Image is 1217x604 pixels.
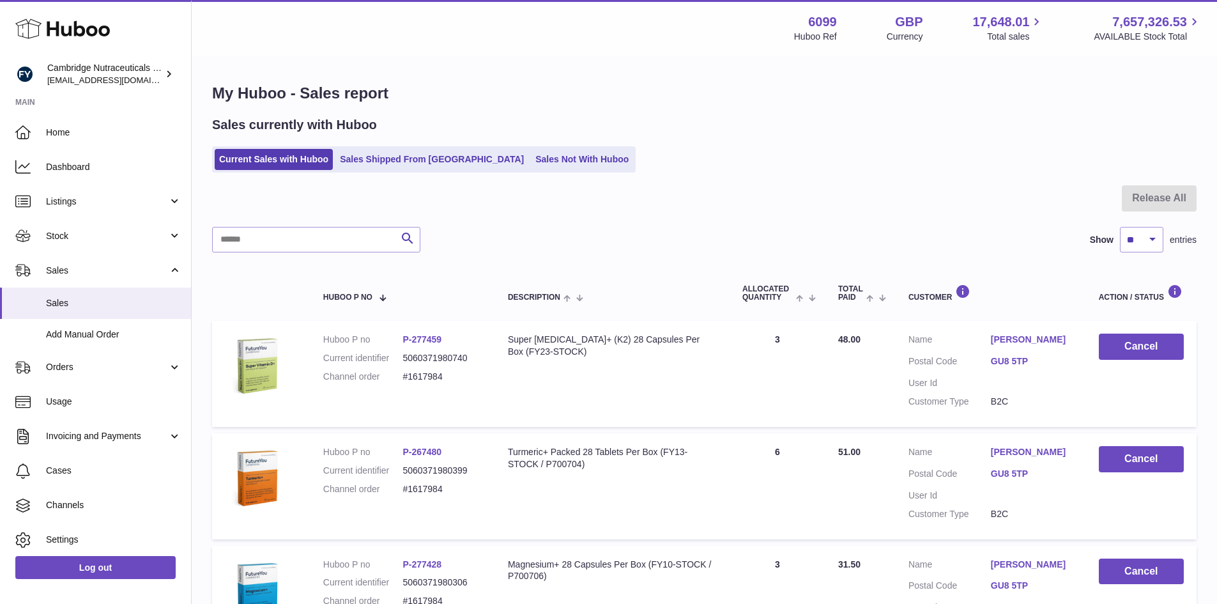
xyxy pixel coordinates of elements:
[531,149,633,170] a: Sales Not With Huboo
[46,230,168,242] span: Stock
[323,577,403,589] dt: Current identifier
[1094,13,1202,43] a: 7,657,326.53 AVAILABLE Stock Total
[47,75,188,85] span: [EMAIL_ADDRESS][DOMAIN_NAME]
[323,465,403,477] dt: Current identifier
[794,31,837,43] div: Huboo Ref
[46,329,181,341] span: Add Manual Order
[908,355,991,371] dt: Postal Code
[838,285,863,302] span: Total paid
[991,355,1073,368] a: GU8 5TP
[402,483,482,495] dd: #1617984
[46,465,181,477] span: Cases
[402,577,482,589] dd: 5060371980306
[47,62,162,86] div: Cambridge Nutraceuticals Ltd
[508,293,560,302] span: Description
[46,430,168,442] span: Invoicing and Payments
[402,465,482,477] dd: 5060371980399
[1170,234,1197,246] span: entries
[402,371,482,383] dd: #1617984
[908,468,991,483] dt: Postal Code
[212,83,1197,104] h1: My Huboo - Sales report
[991,508,1073,520] dd: B2C
[972,13,1029,31] span: 17,648.01
[838,447,861,457] span: 51.00
[1099,284,1184,302] div: Action / Status
[402,447,441,457] a: P-267480
[742,285,793,302] span: ALLOCATED Quantity
[46,297,181,309] span: Sales
[1090,234,1114,246] label: Show
[402,334,441,345] a: P-277459
[402,352,482,364] dd: 5060371980740
[15,65,34,84] img: huboo@camnutra.com
[46,265,168,277] span: Sales
[323,559,403,571] dt: Huboo P no
[730,321,825,427] td: 3
[1099,334,1184,360] button: Cancel
[908,284,1073,302] div: Customer
[991,559,1073,571] a: [PERSON_NAME]
[402,559,441,569] a: P-277428
[323,371,403,383] dt: Channel order
[987,31,1044,43] span: Total sales
[1094,31,1202,43] span: AVAILABLE Stock Total
[212,116,377,134] h2: Sales currently with Huboo
[838,334,861,345] span: 48.00
[323,483,403,495] dt: Channel order
[908,396,991,408] dt: Customer Type
[46,127,181,139] span: Home
[991,468,1073,480] a: GU8 5TP
[46,534,181,546] span: Settings
[908,334,991,349] dt: Name
[15,556,176,579] a: Log out
[908,580,991,595] dt: Postal Code
[908,377,991,389] dt: User Id
[1112,13,1187,31] span: 7,657,326.53
[887,31,923,43] div: Currency
[508,446,717,470] div: Turmeric+ Packed 28 Tablets Per Box (FY13-STOCK / P700704)
[1099,559,1184,585] button: Cancel
[508,559,717,583] div: Magnesium+ 28 Capsules Per Box (FY10-STOCK / P700706)
[838,559,861,569] span: 31.50
[991,580,1073,592] a: GU8 5TP
[225,334,289,398] img: 1619454718.png
[323,293,372,302] span: Huboo P no
[908,508,991,520] dt: Customer Type
[46,161,181,173] span: Dashboard
[908,559,991,574] dt: Name
[730,433,825,539] td: 6
[991,334,1073,346] a: [PERSON_NAME]
[46,499,181,511] span: Channels
[972,13,1044,43] a: 17,648.01 Total sales
[323,352,403,364] dt: Current identifier
[991,396,1073,408] dd: B2C
[225,446,289,510] img: 60991619191506.png
[508,334,717,358] div: Super [MEDICAL_DATA]+ (K2) 28 Capsules Per Box (FY23-STOCK)
[323,334,403,346] dt: Huboo P no
[46,361,168,373] span: Orders
[991,446,1073,458] a: [PERSON_NAME]
[908,490,991,502] dt: User Id
[808,13,837,31] strong: 6099
[46,196,168,208] span: Listings
[335,149,528,170] a: Sales Shipped From [GEOGRAPHIC_DATA]
[215,149,333,170] a: Current Sales with Huboo
[908,446,991,461] dt: Name
[1099,446,1184,472] button: Cancel
[323,446,403,458] dt: Huboo P no
[46,396,181,408] span: Usage
[895,13,922,31] strong: GBP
